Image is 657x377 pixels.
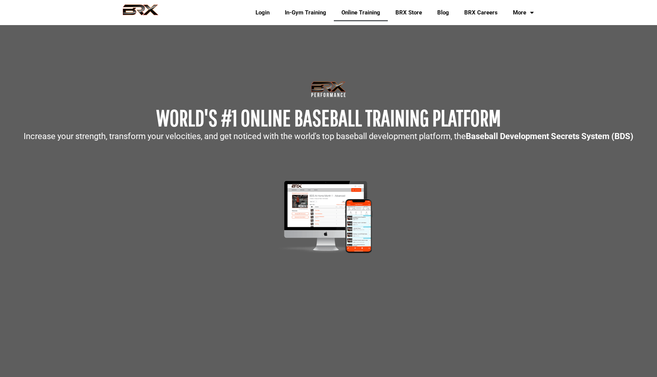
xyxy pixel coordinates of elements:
img: Transparent-Black-BRX-Logo-White-Performance [310,80,347,99]
div: Navigation Menu [242,4,541,21]
img: BRX Performance [116,4,165,21]
a: Blog [430,4,457,21]
a: In-Gym Training [277,4,334,21]
span: WORLD'S #1 ONLINE BASEBALL TRAINING PLATFORM [156,105,501,131]
a: BRX Careers [457,4,505,21]
p: Increase your strength, transform your velocities, and get noticed with the world's top baseball ... [4,132,653,141]
a: BRX Store [388,4,430,21]
a: More [505,4,541,21]
strong: Baseball Development Secrets System (BDS) [466,131,633,141]
a: Online Training [334,4,388,21]
a: Login [248,4,277,21]
img: Mockup-2-large [268,179,389,255]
